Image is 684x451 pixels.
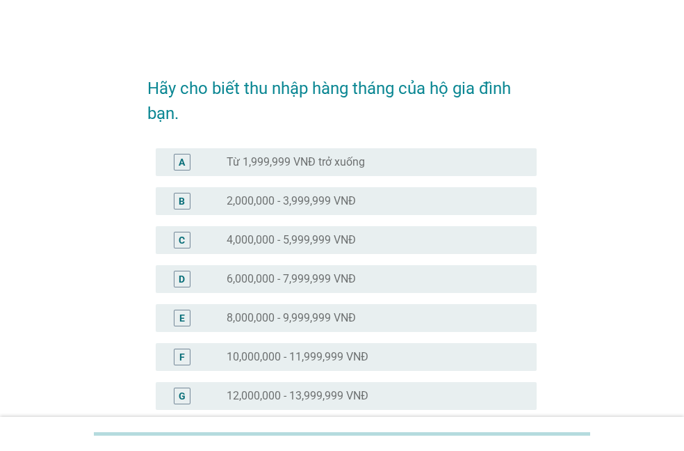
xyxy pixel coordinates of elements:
[227,155,365,169] label: Từ 1,999,999 VNĐ trở xuống
[179,349,185,364] div: F
[227,272,356,286] label: 6,000,000 - 7,999,999 VNĐ
[179,271,185,286] div: D
[179,155,185,169] div: A
[227,350,368,364] label: 10,000,000 - 11,999,999 VNĐ
[179,193,185,208] div: B
[227,194,356,208] label: 2,000,000 - 3,999,999 VNĐ
[179,232,185,247] div: C
[227,233,356,247] label: 4,000,000 - 5,999,999 VNĐ
[227,311,356,325] label: 8,000,000 - 9,999,999 VNĐ
[227,389,368,403] label: 12,000,000 - 13,999,999 VNĐ
[179,310,185,325] div: E
[179,388,186,403] div: G
[147,62,537,126] h2: Hãy cho biết thu nhập hàng tháng của hộ gia đình bạn.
